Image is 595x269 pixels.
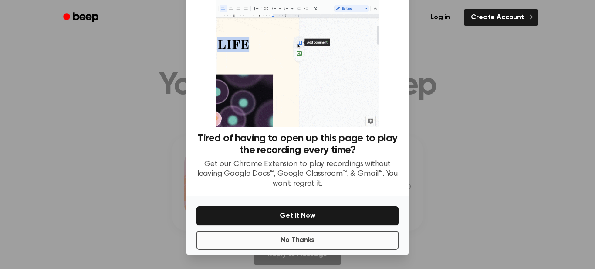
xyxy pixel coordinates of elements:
h3: Tired of having to open up this page to play the recording every time? [196,133,399,156]
a: Log in [422,7,459,27]
a: Beep [57,9,106,26]
a: Create Account [464,9,538,26]
p: Get our Chrome Extension to play recordings without leaving Google Docs™, Google Classroom™, & Gm... [196,160,399,189]
button: Get It Now [196,206,399,225]
button: No Thanks [196,231,399,250]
